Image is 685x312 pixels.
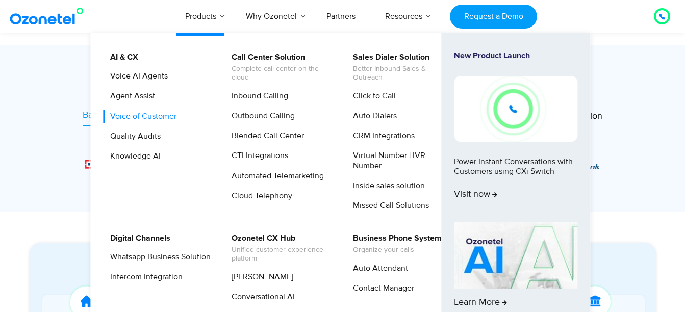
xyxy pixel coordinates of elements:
[225,90,290,102] a: Inbound Calling
[104,90,157,102] a: Agent Assist
[225,51,334,84] a: Call Center SolutionComplete call center on the cloud
[454,189,497,200] span: Visit now
[85,150,600,177] div: Image Carousel
[450,5,537,29] a: Request a Demo
[454,222,577,289] img: AI
[83,110,153,121] span: Bank & Insurance
[232,65,332,82] span: Complete call center on the cloud
[225,149,290,162] a: CTI Integrations
[346,282,416,295] a: Contact Manager
[85,160,136,168] img: Picture9.png
[225,110,296,122] a: Outbound Calling
[83,109,153,126] a: Bank & Insurance
[346,149,455,172] a: Virtual Number | IVR Number
[104,150,162,163] a: Knowledge AI
[29,70,656,88] div: Trusted CX Partner for 3,500+ Global Brands
[85,158,136,170] div: 2 / 6
[346,90,397,102] a: Click to Call
[454,297,507,308] span: Learn More
[346,232,443,256] a: Business Phone SystemOrganize your calls
[225,129,306,142] a: Blended Call Center
[104,271,184,283] a: Intercom Integration
[346,179,426,192] a: Inside sales solution
[104,51,140,64] a: AI & CX
[225,232,334,265] a: Ozonetel CX HubUnified customer experience platform
[225,291,296,303] a: Conversational AI
[353,65,453,82] span: Better Inbound Sales & Outreach
[346,51,455,84] a: Sales Dialer SolutionBetter Inbound Sales & Outreach
[454,76,577,141] img: New-Project-17.png
[104,251,212,264] a: Whatsapp Business Solution
[346,262,410,275] a: Auto Attendant
[104,110,178,123] a: Voice of Customer
[353,246,442,254] span: Organize your calls
[346,110,398,122] a: Auto Dialers
[225,170,325,183] a: Automated Telemarketing
[104,70,169,83] a: Voice AI Agents
[232,246,332,263] span: Unified customer experience platform
[346,199,430,212] a: Missed Call Solutions
[39,258,656,276] div: Experience Our Voice AI Agents in Action
[104,130,162,143] a: Quality Audits
[225,271,295,283] a: [PERSON_NAME]
[346,129,416,142] a: CRM Integrations
[104,232,172,245] a: Digital Channels
[454,51,577,218] a: New Product LaunchPower Instant Conversations with Customers using CXi SwitchVisit now
[225,190,294,202] a: Cloud Telephony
